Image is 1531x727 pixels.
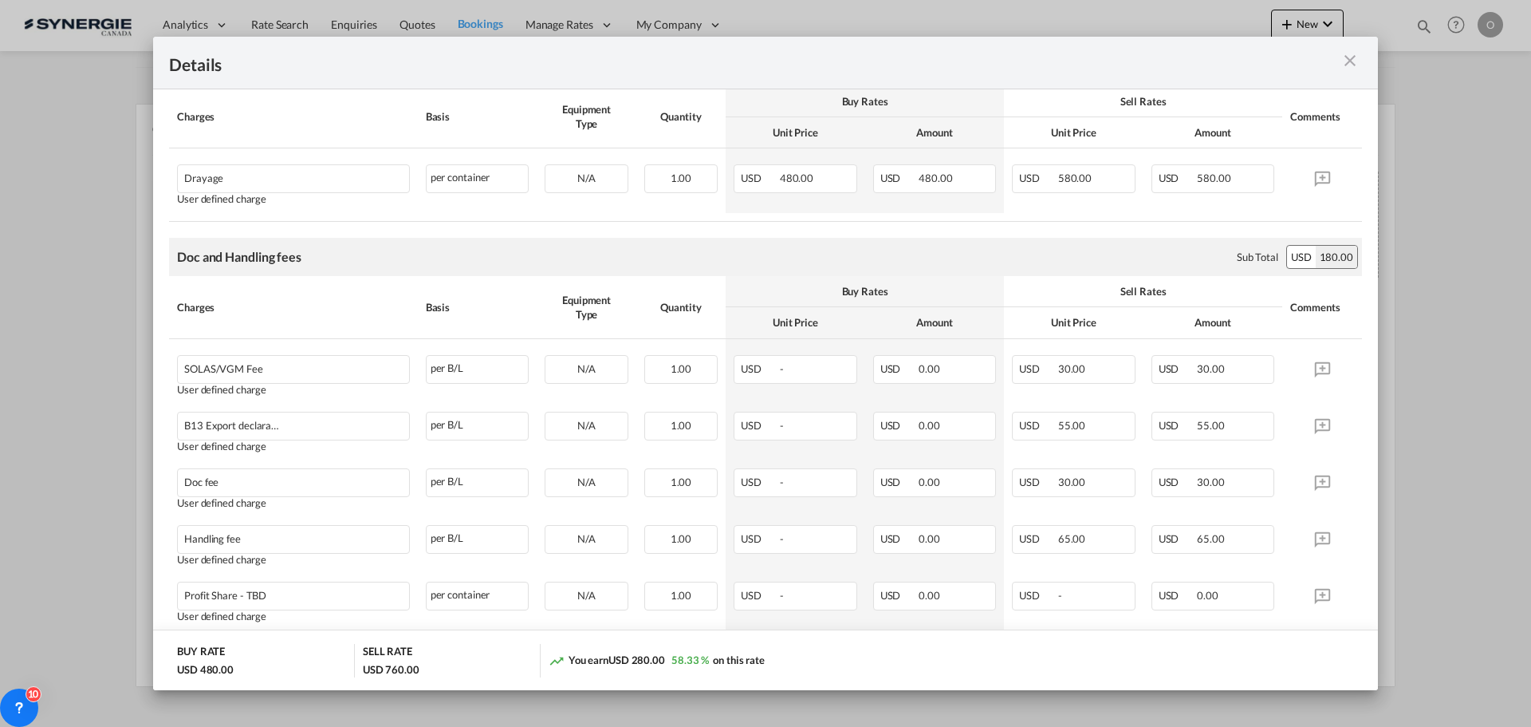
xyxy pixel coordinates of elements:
div: Equipment Type [545,102,628,131]
span: 0.00 [919,532,940,545]
span: 0.00 [919,419,940,432]
div: per container [426,164,529,193]
div: Handling fee [184,526,348,545]
div: per B/L [426,412,529,441]
div: SELL RATE [363,644,412,662]
div: Doc and Handling fees [177,248,301,266]
span: 55.00 [1058,419,1086,432]
span: 480.00 [780,172,813,184]
th: Amount [865,117,1005,148]
span: USD [1159,362,1195,375]
span: 55.00 [1197,419,1225,432]
span: N/A [577,419,596,432]
span: USD [880,532,917,545]
span: USD [880,476,917,488]
span: 30.00 [1197,476,1225,488]
span: USD [1019,532,1056,545]
div: Basis [426,300,529,314]
span: 30.00 [1058,476,1086,488]
span: 1.00 [671,532,692,545]
span: USD [741,419,777,432]
span: 1.00 [671,476,692,488]
md-icon: icon-trending-up [549,653,565,669]
div: USD 480.00 [177,662,234,677]
th: Unit Price [726,117,865,148]
div: Sub Total [1237,250,1278,264]
div: 180.00 [1316,246,1357,268]
span: USD [1019,172,1056,184]
div: per B/L [426,468,529,497]
span: 580.00 [1197,172,1230,184]
th: Unit Price [1004,117,1143,148]
div: Buy Rates [734,94,996,109]
th: Comments [1282,276,1362,338]
div: Details [169,53,1242,73]
span: USD [1019,589,1056,602]
th: Unit Price [1004,307,1143,338]
span: 0.00 [1197,589,1218,602]
md-dialog: Port of Loading ... [153,37,1378,691]
span: USD [741,172,777,184]
span: 65.00 [1058,532,1086,545]
span: - [780,419,784,432]
iframe: Chat [12,643,68,703]
span: USD [880,172,917,184]
span: USD [1019,476,1056,488]
div: per B/L [426,525,529,554]
div: User defined charge [177,610,410,622]
span: 58.33 % [671,654,709,666]
div: per container [426,582,529,610]
span: 0.00 [919,362,940,375]
div: Sell Rates [1012,94,1274,109]
span: - [1058,589,1062,602]
div: User defined charge [177,441,410,452]
span: USD [1019,419,1056,432]
div: Charges [177,109,410,124]
span: USD [880,362,917,375]
div: User defined charge [177,554,410,566]
span: USD [741,476,777,488]
span: N/A [577,589,596,602]
div: Drayage [184,165,348,184]
div: USD 760.00 [363,662,419,677]
th: Comments [1282,86,1362,148]
div: USD [1287,246,1316,268]
span: N/A [577,476,596,488]
span: 1.00 [671,419,692,432]
div: Sell Rates [1012,284,1274,298]
span: USD [880,589,917,602]
div: B13 Export declaration [184,413,348,432]
div: per B/L [426,355,529,384]
body: Editor, editor2 [16,16,364,33]
div: BUY RATE [177,644,225,662]
span: - [780,532,784,545]
th: Amount [1143,117,1283,148]
span: 65.00 [1197,532,1225,545]
md-icon: icon-close m-3 fg-AAA8AD cursor [1340,51,1360,70]
div: Basis [426,109,529,124]
span: USD [880,419,917,432]
div: Quantity [644,109,718,124]
div: SOLAS/VGM Fee [184,356,348,375]
span: 480.00 [919,172,952,184]
div: User defined charge [177,497,410,509]
div: Charges [177,300,410,314]
span: N/A [577,362,596,375]
span: N/A [577,172,596,184]
div: You earn on this rate [549,653,765,670]
div: User defined charge [177,384,410,396]
div: Equipment Type [545,293,628,322]
div: User defined charge [177,193,410,205]
span: USD [741,589,777,602]
span: USD [1159,589,1195,602]
div: Doc fee [184,469,348,488]
span: USD [1159,476,1195,488]
div: Quantity [644,300,718,314]
span: 30.00 [1197,362,1225,375]
div: Buy Rates [734,284,996,298]
span: USD [1159,532,1195,545]
span: 1.00 [671,589,692,602]
span: USD [1019,362,1056,375]
span: 30.00 [1058,362,1086,375]
span: USD [741,532,777,545]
